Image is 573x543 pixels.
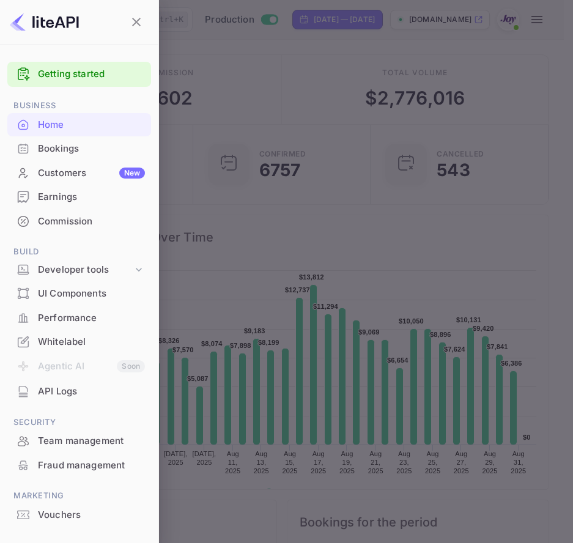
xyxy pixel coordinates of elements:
[10,12,79,32] img: LiteAPI logo
[7,306,151,329] a: Performance
[38,385,145,399] div: API Logs
[7,113,151,136] a: Home
[38,190,145,204] div: Earnings
[7,282,151,305] a: UI Components
[7,113,151,137] div: Home
[7,210,151,234] div: Commission
[7,429,151,452] a: Team management
[7,62,151,87] div: Getting started
[7,380,151,404] div: API Logs
[7,137,151,160] a: Bookings
[7,454,151,478] div: Fraud management
[7,429,151,453] div: Team management
[7,330,151,354] div: Whitelabel
[7,380,151,402] a: API Logs
[7,245,151,259] span: Build
[38,434,145,448] div: Team management
[7,330,151,353] a: Whitelabel
[7,416,151,429] span: Security
[7,306,151,330] div: Performance
[119,168,145,179] div: New
[7,137,151,161] div: Bookings
[38,215,145,229] div: Commission
[38,142,145,156] div: Bookings
[7,185,151,208] a: Earnings
[38,287,145,301] div: UI Components
[38,67,145,81] a: Getting started
[7,161,151,185] div: CustomersNew
[7,259,151,281] div: Developer tools
[38,508,145,522] div: Vouchers
[7,503,151,527] div: Vouchers
[7,282,151,306] div: UI Components
[7,503,151,526] a: Vouchers
[38,311,145,325] div: Performance
[7,210,151,232] a: Commission
[7,454,151,476] a: Fraud management
[38,118,145,132] div: Home
[38,459,145,473] div: Fraud management
[38,166,145,180] div: Customers
[38,335,145,349] div: Whitelabel
[7,185,151,209] div: Earnings
[7,99,151,113] span: Business
[38,263,133,277] div: Developer tools
[7,161,151,184] a: CustomersNew
[7,489,151,503] span: Marketing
